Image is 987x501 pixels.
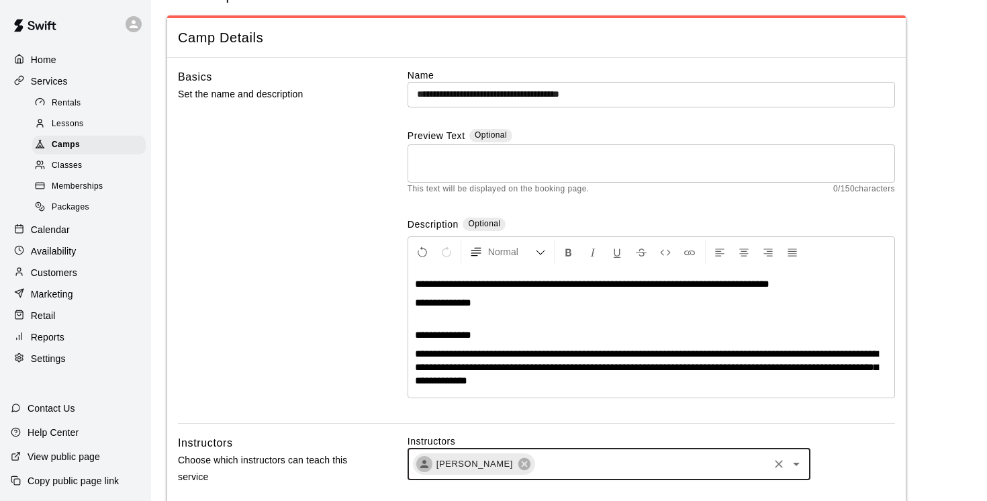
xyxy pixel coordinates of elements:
[11,220,140,240] a: Calendar
[31,53,56,66] p: Home
[769,455,788,473] button: Clear
[32,177,151,197] a: Memberships
[11,327,140,347] a: Reports
[708,240,731,264] button: Left Align
[11,263,140,283] a: Customers
[606,240,628,264] button: Format Underline
[468,219,500,228] span: Optional
[31,287,73,301] p: Marketing
[581,240,604,264] button: Format Italics
[11,71,140,91] a: Services
[32,115,146,134] div: Lessons
[557,240,580,264] button: Format Bold
[178,29,895,47] span: Camp Details
[488,245,535,259] span: Normal
[31,223,70,236] p: Calendar
[52,138,80,152] span: Camps
[32,156,151,177] a: Classes
[654,240,677,264] button: Insert Code
[413,453,535,475] div: [PERSON_NAME]
[28,450,100,463] p: View public page
[28,402,75,415] p: Contact Us
[11,284,140,304] a: Marketing
[32,94,146,113] div: Rentals
[52,97,81,110] span: Rentals
[178,452,365,486] p: Choose which instructors can teach this service
[733,240,755,264] button: Center Align
[408,435,895,448] label: Instructors
[11,241,140,261] a: Availability
[28,426,79,439] p: Help Center
[757,240,780,264] button: Right Align
[52,201,89,214] span: Packages
[32,156,146,175] div: Classes
[32,177,146,196] div: Memberships
[52,180,103,193] span: Memberships
[428,457,521,471] span: [PERSON_NAME]
[408,129,465,144] label: Preview Text
[408,183,590,196] span: This text will be displayed on the booking page.
[475,130,507,140] span: Optional
[32,197,151,218] a: Packages
[787,455,806,473] button: Open
[408,218,459,233] label: Description
[416,456,432,472] div: Michael Crouse
[32,113,151,134] a: Lessons
[411,240,434,264] button: Undo
[31,330,64,344] p: Reports
[32,93,151,113] a: Rentals
[178,435,233,452] h6: Instructors
[408,69,895,82] label: Name
[31,244,77,258] p: Availability
[833,183,895,196] span: 0 / 150 characters
[31,352,66,365] p: Settings
[52,159,82,173] span: Classes
[464,240,551,264] button: Formatting Options
[32,198,146,217] div: Packages
[678,240,701,264] button: Insert Link
[52,118,84,131] span: Lessons
[781,240,804,264] button: Justify Align
[435,240,458,264] button: Redo
[11,50,140,70] a: Home
[630,240,653,264] button: Format Strikethrough
[178,86,365,103] p: Set the name and description
[28,474,119,488] p: Copy public page link
[32,135,151,156] a: Camps
[31,266,77,279] p: Customers
[31,309,56,322] p: Retail
[11,349,140,369] a: Settings
[31,75,68,88] p: Services
[32,136,146,154] div: Camps
[178,69,212,86] h6: Basics
[11,306,140,326] a: Retail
